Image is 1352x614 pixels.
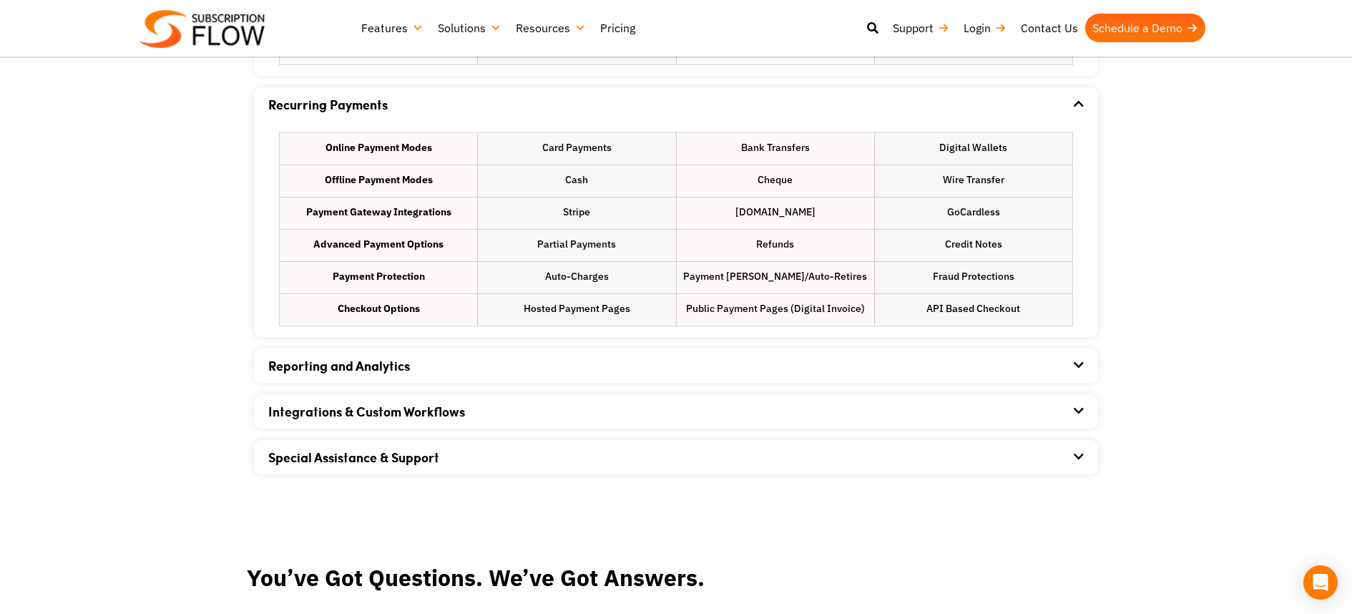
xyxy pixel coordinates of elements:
a: Reporting and Analytics [268,356,410,375]
li: Public Payment Pages (Digital Invoice) [677,294,874,326]
li: Refunds [677,230,874,261]
li: Stripe [478,198,675,229]
li: Auto-Charges [478,262,675,293]
h2: You’ve Got Questions. We’ve Got Answers. [247,565,1105,591]
a: Solutions [431,14,509,42]
strong: Advanced Payment Options [313,237,444,252]
li: GoCardless [875,198,1072,229]
a: Pricing [593,14,642,42]
strong: Payment Gateway Integrations [306,205,451,220]
li: Bank Transfers [677,133,874,165]
div: Recurring Payments [268,87,1084,122]
div: Recurring Payments [268,122,1084,337]
a: Features [354,14,431,42]
li: Credit Notes [875,230,1072,261]
li: API Based Checkout [875,294,1072,326]
div: Open Intercom Messenger [1303,565,1338,600]
strong: Checkout Options [338,301,420,316]
strong: Payment Protection [333,269,425,284]
div: Reporting and Analytics [268,349,1084,383]
li: Wire Transfer [875,165,1072,197]
li: Hosted Payment Pages [478,294,675,326]
a: Support [886,14,956,42]
a: Resources [509,14,593,42]
li: Partial Payments [478,230,675,261]
a: Recurring Payments [268,95,388,114]
a: Contact Us [1014,14,1085,42]
li: Cheque [677,165,874,197]
div: Special Assistance & Support [268,440,1084,474]
li: Cash [478,165,675,197]
a: Schedule a Demo [1085,14,1205,42]
a: Integrations & Custom Workflows [268,402,465,421]
img: Subscriptionflow [139,10,265,48]
strong: Online Payment Modes [325,140,432,155]
li: Card Payments [478,133,675,165]
a: Login [956,14,1014,42]
li: Digital Wallets [875,133,1072,165]
div: Integrations & Custom Workflows [268,394,1084,429]
li: Payment [PERSON_NAME]/Auto-Retires [677,262,874,293]
li: Fraud Protections [875,262,1072,293]
li: [DOMAIN_NAME] [677,198,874,229]
a: Special Assistance & Support [268,448,439,467]
strong: Offline Payment Modes [325,172,433,187]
